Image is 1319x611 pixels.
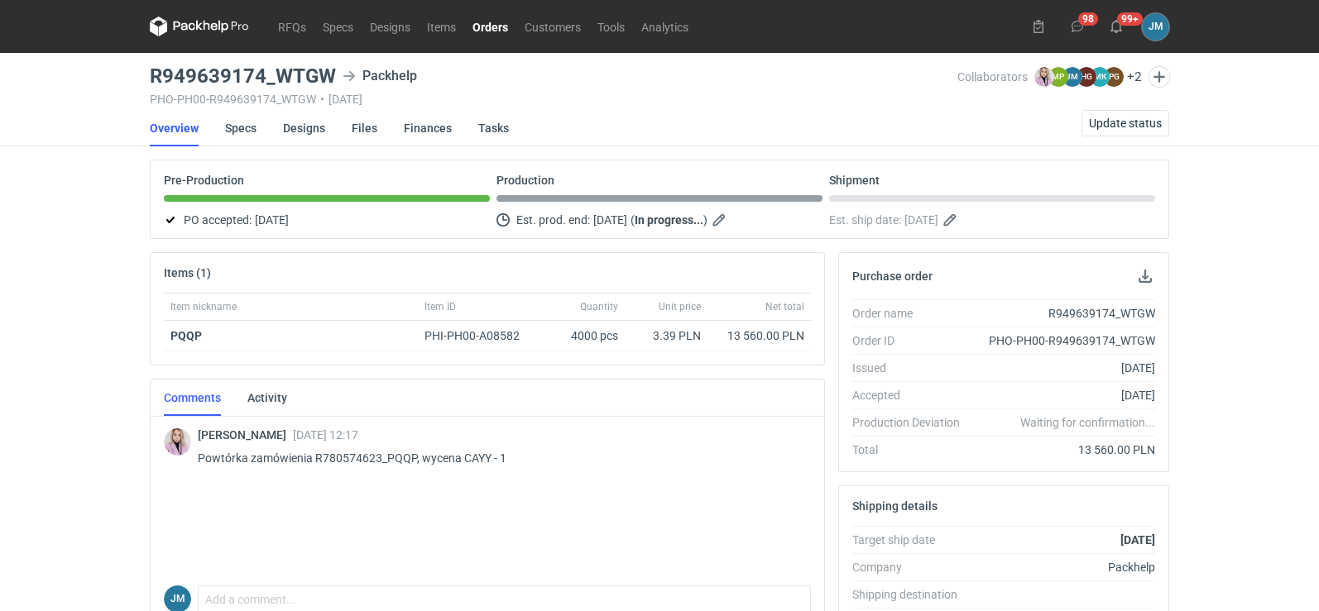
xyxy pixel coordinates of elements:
[496,210,823,230] div: Est. prod. end:
[496,174,554,187] p: Production
[659,300,701,313] span: Unit price
[464,17,516,36] a: Orders
[973,305,1155,322] div: R949639174_WTGW
[198,448,798,468] p: Powtórka zamówienia R780574623_PQQP, wycena CAYY - 1
[362,17,419,36] a: Designs
[852,559,973,575] div: Company
[283,110,325,146] a: Designs
[424,300,456,313] span: Item ID
[1082,110,1169,136] button: Update status
[973,442,1155,458] div: 13 560.00 PLN
[765,300,804,313] span: Net total
[852,332,973,349] div: Order ID
[593,210,627,230] span: [DATE]
[1089,117,1162,129] span: Update status
[852,532,973,548] div: Target ship date
[852,586,973,603] div: Shipping destination
[516,17,589,36] a: Customers
[1062,67,1082,87] figcaption: JM
[150,93,957,106] div: PHO-PH00-R949639174_WTGW [DATE]
[150,66,336,86] h3: R949639174_WTGW
[170,300,237,313] span: Item nickname
[270,17,314,36] a: RFQs
[1104,67,1124,87] figcaption: PG
[852,360,973,376] div: Issued
[1020,414,1155,431] em: Waiting for confirmation...
[973,387,1155,403] div: [DATE]
[293,428,358,442] span: [DATE] 12:17
[164,210,490,230] div: PO accepted:
[419,17,464,36] a: Items
[852,270,933,283] h2: Purchase order
[1090,67,1110,87] figcaption: MK
[973,360,1155,376] div: [DATE]
[829,174,880,187] p: Shipment
[1064,13,1091,40] button: 98
[170,329,202,342] strong: PQQP
[852,499,938,513] h2: Shipping details
[150,110,199,146] a: Overview
[714,327,804,344] div: 13 560.00 PLN
[352,110,377,146] a: Files
[631,327,701,344] div: 3.39 PLN
[478,110,509,146] a: Tasks
[1142,13,1169,41] div: Joanna Myślak
[973,559,1155,575] div: Packhelp
[164,174,244,187] p: Pre-Production
[314,17,362,36] a: Specs
[829,210,1155,230] div: Est. ship date:
[942,210,962,230] button: Edit estimated shipping date
[255,210,289,230] span: [DATE]
[1120,533,1155,547] strong: [DATE]
[904,210,938,230] span: [DATE]
[1103,13,1130,40] button: 99+
[1142,13,1169,41] button: JM
[703,213,707,227] em: )
[631,213,635,227] em: (
[973,332,1155,349] div: PHO-PH00-R949639174_WTGW
[580,300,618,313] span: Quantity
[320,93,324,106] span: •
[1135,266,1155,286] button: Download PO
[1034,67,1054,87] img: Klaudia Wiśniewska
[635,213,703,227] strong: In progress...
[1077,67,1096,87] figcaption: HG
[404,110,452,146] a: Finances
[343,66,417,86] div: Packhelp
[225,110,257,146] a: Specs
[164,379,221,416] a: Comments
[633,17,697,36] a: Analytics
[198,428,293,442] span: [PERSON_NAME]
[424,327,535,344] div: PHI-PH00-A08582
[852,305,973,322] div: Order name
[852,442,973,458] div: Total
[164,428,191,456] img: Klaudia Wiśniewska
[589,17,633,36] a: Tools
[711,210,731,230] button: Edit estimated production end date
[1048,67,1068,87] figcaption: MP
[164,266,211,279] h2: Items (1)
[1127,69,1142,84] button: +2
[542,321,625,351] div: 4000 pcs
[1149,66,1170,88] button: Edit collaborators
[957,70,1028,84] span: Collaborators
[852,414,973,431] div: Production Deviation
[150,17,249,36] svg: Packhelp Pro
[852,387,973,403] div: Accepted
[247,379,287,416] a: Activity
